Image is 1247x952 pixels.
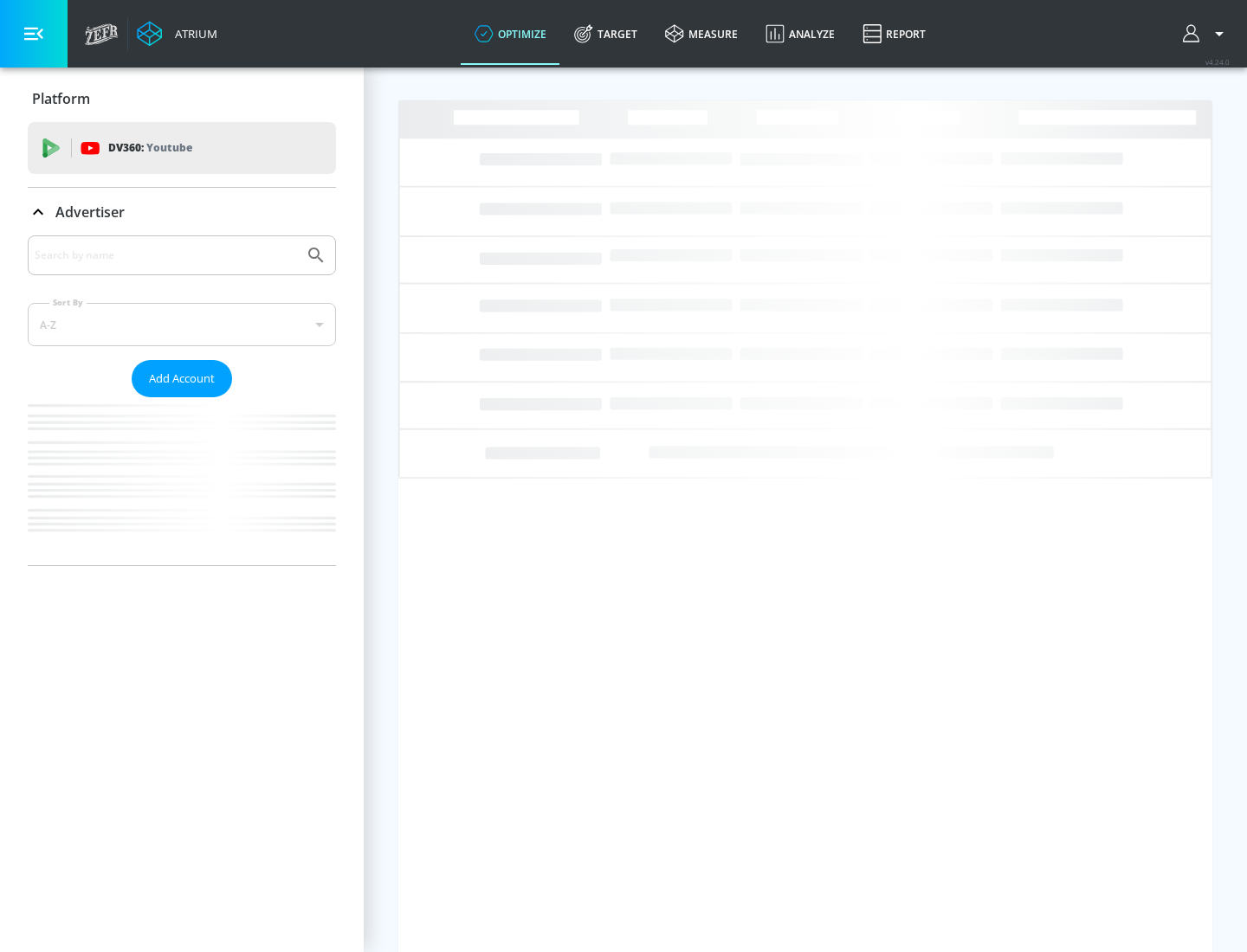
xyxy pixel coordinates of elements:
button: Add Account [132,360,232,397]
div: Advertiser [28,188,336,236]
nav: list of Advertiser [28,397,336,565]
p: Advertiser [55,203,125,222]
a: Atrium [137,21,217,47]
a: Analyze [752,3,849,65]
div: A-Z [28,303,336,346]
div: Atrium [168,26,217,42]
div: Advertiser [28,235,336,565]
p: DV360: [108,138,192,158]
label: Sort By [49,297,87,308]
div: DV360: Youtube [28,122,336,174]
div: Platform [28,74,336,123]
a: optimize [461,3,560,65]
p: Youtube [146,138,192,157]
a: Report [849,3,940,65]
p: Platform [32,89,90,108]
span: v 4.24.0 [1205,57,1230,67]
span: Add Account [149,369,215,389]
input: Search by name [35,244,297,267]
a: Target [560,3,651,65]
a: measure [651,3,752,65]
